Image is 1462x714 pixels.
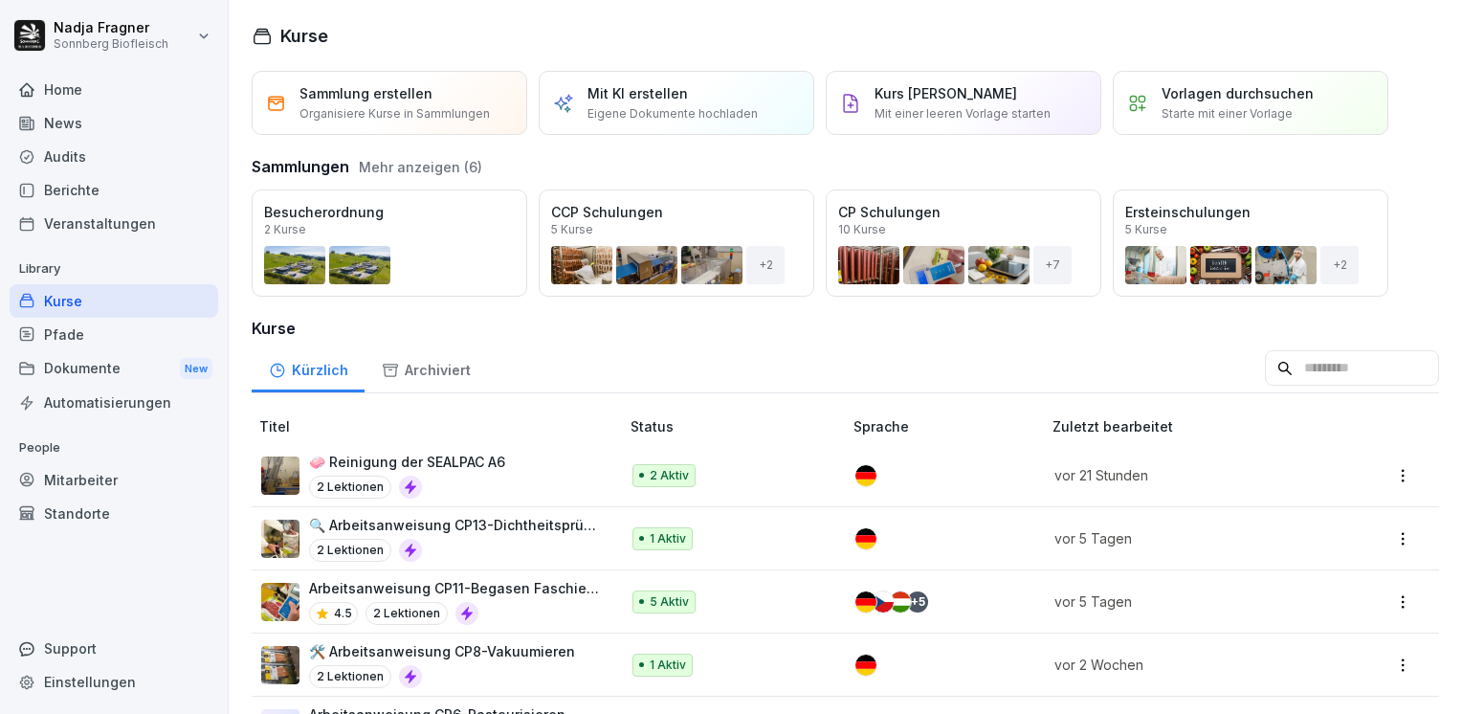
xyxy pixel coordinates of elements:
img: cz.svg [873,591,894,613]
p: 5 Kurse [551,224,593,235]
p: Vorlagen durchsuchen [1162,83,1314,103]
p: 🛠️ Arbeitsanweisung CP8-Vakuumieren [309,641,575,661]
p: Kurs [PERSON_NAME] [875,83,1017,103]
a: Besucherordnung2 Kurse [252,190,527,297]
p: People [10,433,218,463]
p: Status [631,416,846,436]
div: Dokumente [10,351,218,387]
p: vor 2 Wochen [1054,655,1318,675]
p: Titel [259,416,623,436]
p: Sprache [853,416,1044,436]
p: 5 Kurse [1125,224,1167,235]
p: vor 21 Stunden [1054,465,1318,485]
a: Audits [10,140,218,173]
a: DokumenteNew [10,351,218,387]
a: CCP Schulungen5 Kurse+2 [539,190,814,297]
p: 2 Lektionen [309,665,391,688]
p: CCP Schulungen [551,202,802,222]
a: Archiviert [365,344,487,392]
p: vor 5 Tagen [1054,528,1318,548]
img: de.svg [855,528,876,549]
a: Einstellungen [10,665,218,699]
img: xuflbuutr1sokk7k3ge779kr.png [261,520,299,558]
p: Arbeitsanweisung CP11-Begasen Faschiertes [309,578,600,598]
a: Kurse [10,284,218,318]
a: Veranstaltungen [10,207,218,240]
p: 🔍 Arbeitsanweisung CP13-Dichtheitsprüfung [309,515,600,535]
p: Mit einer leeren Vorlage starten [875,105,1051,123]
div: New [180,358,212,380]
div: + 7 [1033,246,1072,284]
h1: Kurse [280,23,328,49]
p: 2 Kurse [264,224,306,235]
a: Standorte [10,497,218,530]
p: Library [10,254,218,284]
p: Eigene Dokumente hochladen [587,105,758,123]
img: hj9o9v8kzxvzc93uvlzx86ct.png [261,583,299,621]
p: 4.5 [334,605,352,622]
p: 2 Lektionen [309,539,391,562]
p: 2 Lektionen [365,602,448,625]
a: Mitarbeiter [10,463,218,497]
p: Sammlung erstellen [299,83,432,103]
div: + 2 [746,246,785,284]
p: 1 Aktiv [650,530,686,547]
a: Home [10,73,218,106]
a: News [10,106,218,140]
p: Sonnberg Biofleisch [54,37,168,51]
button: Mehr anzeigen (6) [359,157,482,177]
p: 2 Lektionen [309,476,391,499]
p: 10 Kurse [838,224,886,235]
div: Support [10,632,218,665]
img: de.svg [855,591,876,613]
a: Ersteinschulungen5 Kurse+2 [1113,190,1388,297]
p: vor 5 Tagen [1054,591,1318,612]
p: 2 Aktiv [650,467,689,484]
h3: Sammlungen [252,155,349,178]
p: 5 Aktiv [650,593,689,611]
a: Automatisierungen [10,386,218,419]
p: 🧼 Reinigung der SEALPAC A6 [309,452,505,472]
img: xydgy4fl5cr9bp47165u4b8j.png [261,646,299,684]
p: 1 Aktiv [650,657,686,674]
p: Organisiere Kurse in Sammlungen [299,105,490,123]
img: hu.svg [890,591,911,613]
p: Nadja Fragner [54,20,168,36]
img: jzbau5zb5nnsyrvfh8vfcf3c.png [261,457,299,495]
p: Mit KI erstellen [587,83,688,103]
h3: Kurse [252,317,1439,340]
img: de.svg [855,465,876,486]
p: CP Schulungen [838,202,1089,222]
a: Berichte [10,173,218,207]
div: + 2 [1320,246,1359,284]
a: Kürzlich [252,344,365,392]
p: Starte mit einer Vorlage [1162,105,1293,123]
a: Pfade [10,318,218,351]
a: CP Schulungen10 Kurse+7 [826,190,1101,297]
div: + 5 [907,591,928,613]
img: de.svg [855,655,876,676]
p: Ersteinschulungen [1125,202,1376,222]
p: Besucherordnung [264,202,515,222]
p: Zuletzt bearbeitet [1052,416,1340,436]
